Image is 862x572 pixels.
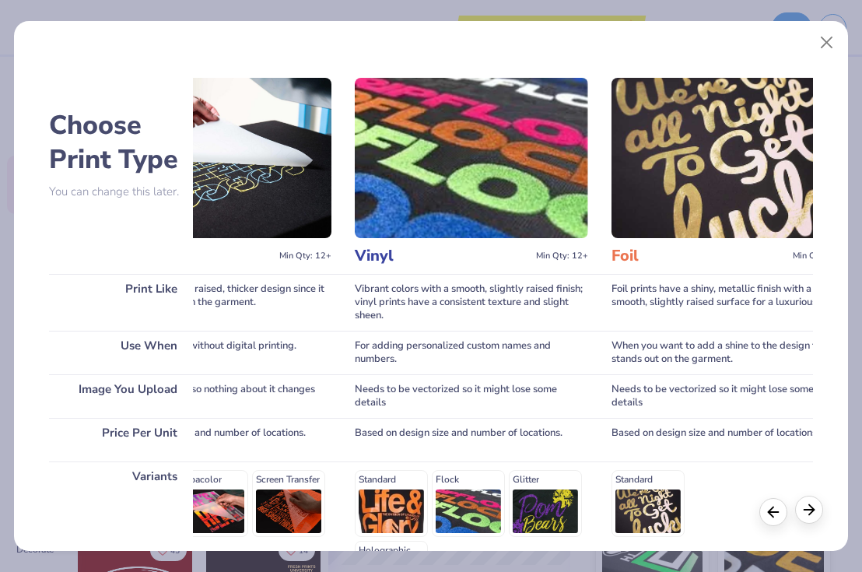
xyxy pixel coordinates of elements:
[355,78,588,238] img: Vinyl
[98,78,331,238] img: Transfers
[98,374,331,418] div: Won't be vectorized so nothing about it changes
[611,246,787,266] h3: Foil
[355,418,588,461] div: Based on design size and number of locations.
[611,418,845,461] div: Based on design size and number of locations.
[279,251,331,261] span: Min Qty: 12+
[49,185,193,198] p: You can change this later.
[611,78,845,238] img: Foil
[49,274,193,331] div: Print Like
[611,274,845,331] div: Foil prints have a shiny, metallic finish with a smooth, slightly raised surface for a luxurious ...
[49,331,193,374] div: Use When
[355,246,530,266] h3: Vinyl
[536,251,588,261] span: Min Qty: 12+
[355,274,588,331] div: Vibrant colors with a smooth, slightly raised finish; vinyl prints have a consistent texture and ...
[49,374,193,418] div: Image You Upload
[49,108,193,177] h2: Choose Print Type
[793,251,845,261] span: Min Qty: 12+
[611,374,845,418] div: Needs to be vectorized so it might lose some details
[611,331,845,374] div: When you want to add a shine to the design that stands out on the garment.
[98,418,331,461] div: Based on design size and number of locations.
[98,331,331,374] div: For full-color prints without digital printing.
[355,374,588,418] div: Needs to be vectorized so it might lose some details
[49,418,193,461] div: Price Per Unit
[355,331,588,374] div: For adding personalized custom names and numbers.
[812,28,842,58] button: Close
[98,274,331,331] div: Vibrant colors with a raised, thicker design since it is heat transferred on the garment.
